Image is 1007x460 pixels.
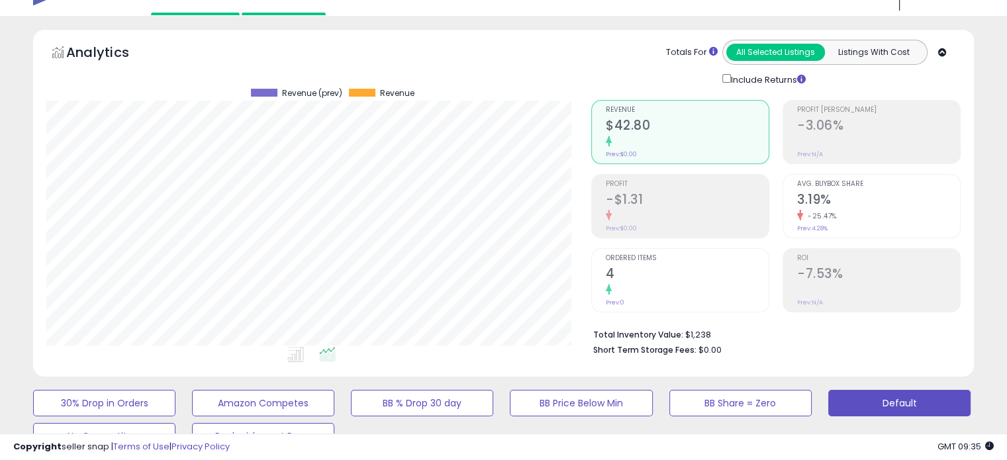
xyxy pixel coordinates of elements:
[803,211,837,221] small: -25.47%
[797,181,960,188] span: Avg. Buybox Share
[669,390,812,416] button: BB Share = Zero
[171,440,230,453] a: Privacy Policy
[66,43,155,65] h5: Analytics
[797,150,823,158] small: Prev: N/A
[797,192,960,210] h2: 3.19%
[593,329,683,340] b: Total Inventory Value:
[351,390,493,416] button: BB % Drop 30 day
[380,89,414,98] span: Revenue
[828,390,971,416] button: Default
[192,390,334,416] button: Amazon Competes
[606,150,637,158] small: Prev: $0.00
[698,344,722,356] span: $0.00
[593,344,696,355] b: Short Term Storage Fees:
[282,89,342,98] span: Revenue (prev)
[192,423,334,449] button: Replenishment Recs.
[937,440,994,453] span: 2025-10-7 09:35 GMT
[666,46,718,59] div: Totals For
[606,255,769,262] span: Ordered Items
[824,44,923,61] button: Listings With Cost
[13,441,230,453] div: seller snap | |
[797,118,960,136] h2: -3.06%
[797,255,960,262] span: ROI
[797,266,960,284] h2: -7.53%
[606,107,769,114] span: Revenue
[13,440,62,453] strong: Copyright
[606,118,769,136] h2: $42.80
[33,423,175,449] button: No Competitors
[712,71,822,87] div: Include Returns
[606,181,769,188] span: Profit
[606,192,769,210] h2: -$1.31
[33,390,175,416] button: 30% Drop in Orders
[510,390,652,416] button: BB Price Below Min
[606,266,769,284] h2: 4
[726,44,825,61] button: All Selected Listings
[113,440,169,453] a: Terms of Use
[797,224,828,232] small: Prev: 4.28%
[797,299,823,306] small: Prev: N/A
[606,299,624,306] small: Prev: 0
[606,224,637,232] small: Prev: $0.00
[797,107,960,114] span: Profit [PERSON_NAME]
[593,326,951,342] li: $1,238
